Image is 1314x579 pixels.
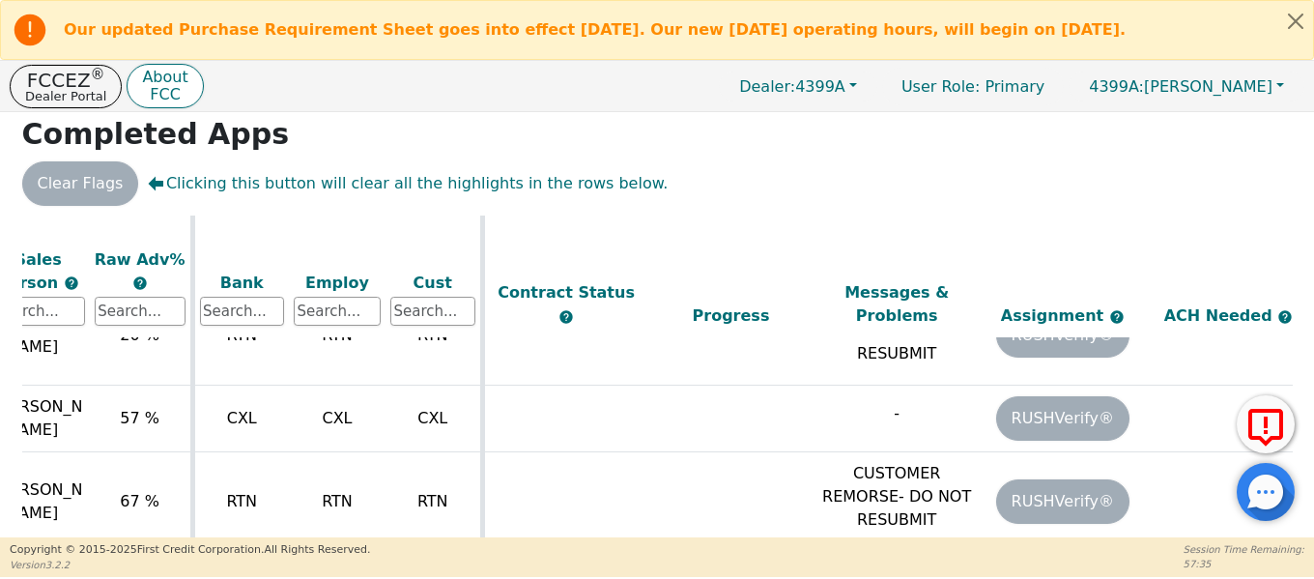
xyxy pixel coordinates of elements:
sup: ® [91,66,105,83]
p: - [818,402,975,425]
p: 57:35 [1184,557,1304,571]
a: User Role: Primary [882,68,1064,105]
button: 4399A:[PERSON_NAME] [1069,72,1304,101]
span: 4399A: [1089,77,1144,96]
span: Clicking this button will clear all the highlights in the rows below. [148,172,668,195]
p: Primary [882,68,1064,105]
p: About [142,70,187,85]
div: Cust [390,271,475,294]
input: Search... [390,297,475,326]
strong: Completed Apps [22,117,290,151]
button: FCCEZ®Dealer Portal [10,65,122,108]
td: RTN [386,452,482,552]
td: CXL [386,386,482,452]
span: 4399A [739,77,845,96]
span: [PERSON_NAME] [1089,77,1272,96]
p: FCC [142,87,187,102]
td: CXL [192,386,289,452]
td: CXL [289,386,386,452]
p: FCCEZ [25,71,106,90]
td: RTN [289,452,386,552]
button: Dealer:4399A [719,72,877,101]
b: Our updated Purchase Requirement Sheet goes into effect [DATE]. Our new [DATE] operating hours, w... [64,20,1126,39]
input: Search... [294,297,381,326]
span: User Role : [901,77,980,96]
button: AboutFCC [127,64,203,109]
span: Raw Adv% [95,249,186,268]
button: Report Error to FCC [1237,395,1295,453]
div: Employ [294,271,381,294]
p: Version 3.2.2 [10,558,370,572]
button: Close alert [1278,1,1313,41]
div: Bank [200,271,285,294]
span: Dealer: [739,77,795,96]
span: 67 % [120,492,159,510]
div: Messages & Problems [818,281,975,328]
span: Assignment [1001,306,1109,325]
span: Contract Status [498,283,635,302]
div: Progress [653,304,810,328]
span: All Rights Reserved. [264,543,370,556]
p: Session Time Remaining: [1184,542,1304,557]
td: RTN [192,452,289,552]
input: Search... [200,297,285,326]
span: ACH Needed [1164,306,1278,325]
span: 57 % [120,409,159,427]
p: Dealer Portal [25,90,106,102]
p: CUSTOMER REMORSE- DO NOT RESUBMIT [818,462,975,532]
input: Search... [95,297,186,326]
p: Copyright © 2015- 2025 First Credit Corporation. [10,542,370,559]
